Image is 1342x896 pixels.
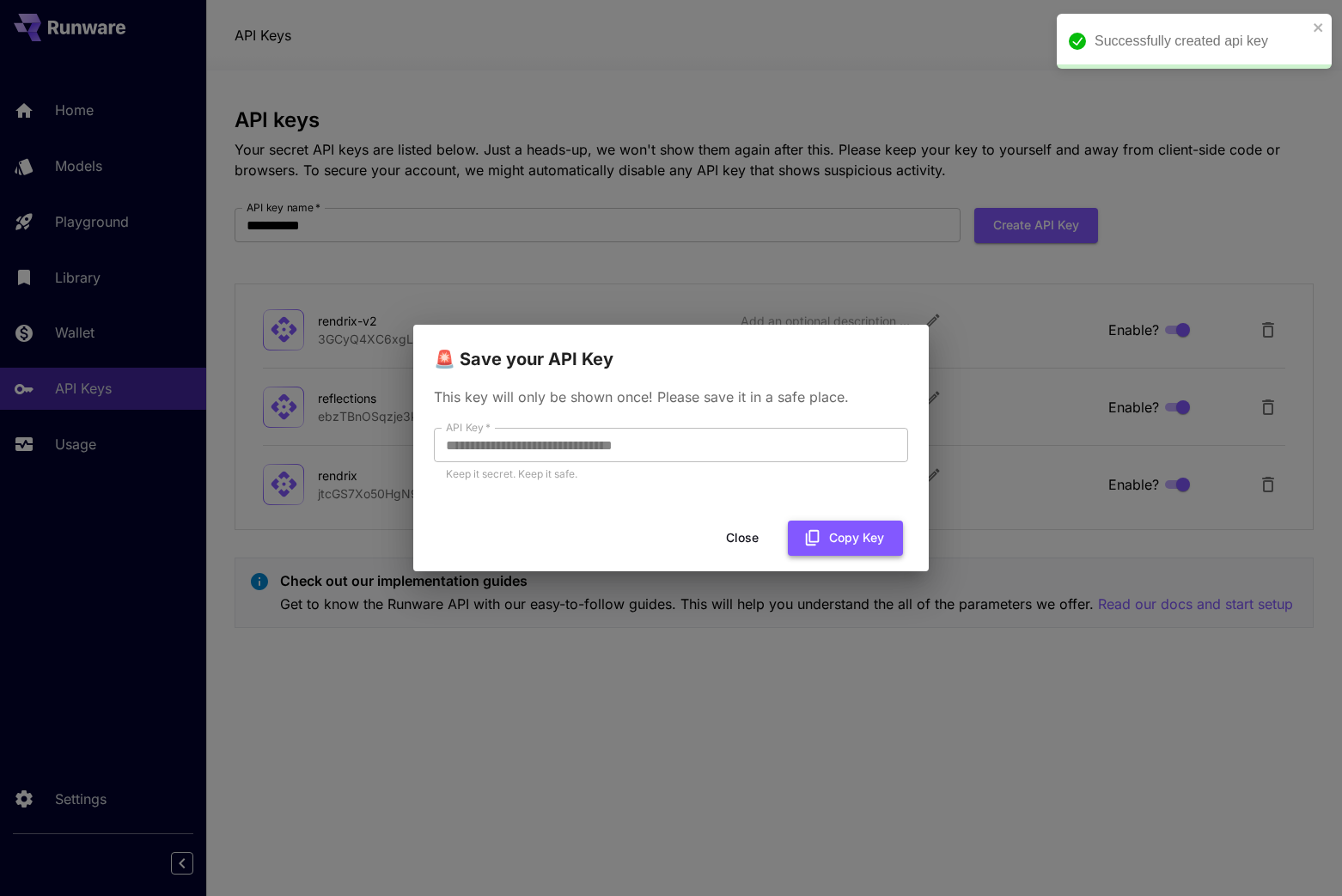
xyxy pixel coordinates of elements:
p: This key will only be shown once! Please save it in a safe place. [434,387,908,407]
p: Keep it secret. Keep it safe. [446,466,896,483]
button: Copy Key [788,521,903,556]
div: Successfully created api key [1095,31,1308,52]
button: Close [704,521,781,556]
h2: 🚨 Save your API Key [413,325,929,373]
button: close [1313,21,1325,34]
label: API Key [446,420,491,435]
